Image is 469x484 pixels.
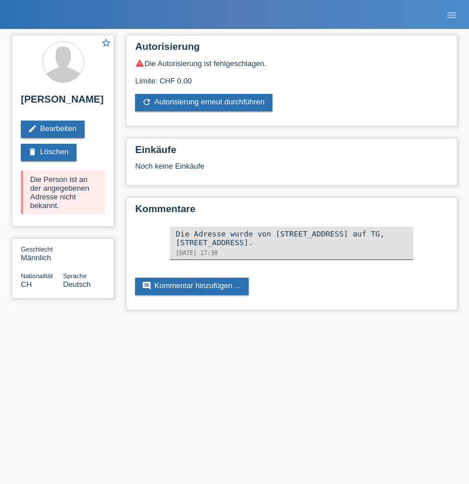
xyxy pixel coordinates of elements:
span: Sprache [63,272,87,279]
i: warning [135,59,144,68]
i: edit [28,124,37,133]
i: refresh [142,97,151,107]
div: Männlich [21,245,63,262]
i: delete [28,147,37,157]
a: star_border [101,38,111,50]
div: Die Adresse wurde von [STREET_ADDRESS] auf TG, [STREET_ADDRESS]. [176,230,408,247]
span: Nationalität [21,272,53,279]
div: Limite: CHF 0.00 [135,68,448,85]
a: commentKommentar hinzufügen ... [135,278,249,295]
i: star_border [101,38,111,48]
a: deleteLöschen [21,144,77,161]
i: menu [446,9,457,21]
span: Geschlecht [21,246,53,253]
a: editBearbeiten [21,121,85,138]
a: refreshAutorisierung erneut durchführen [135,94,272,111]
span: Schweiz [21,280,32,289]
div: Noch keine Einkäufe [135,162,448,179]
div: Die Person ist an der angegebenen Adresse nicht bekannt. [21,170,105,214]
div: Die Autorisierung ist fehlgeschlagen. [135,59,448,68]
span: Deutsch [63,280,91,289]
i: comment [142,281,151,290]
h2: Kommentare [135,203,448,221]
h2: Einkäufe [135,144,448,162]
h2: [PERSON_NAME] [21,94,105,111]
a: menu [440,11,463,18]
div: [DATE] 17:30 [176,250,408,256]
h2: Autorisierung [135,41,448,59]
